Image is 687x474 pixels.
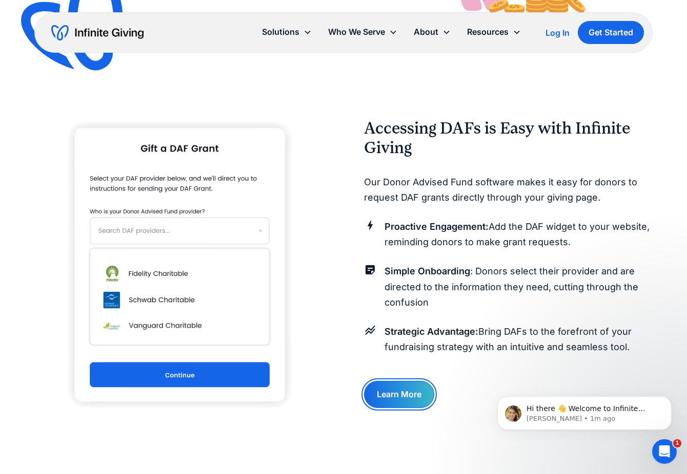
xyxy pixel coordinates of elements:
[364,381,434,408] a: Learn More
[385,219,653,250] p: Add the DAF widget to your website, reminding donors to make grant requests.
[406,21,459,43] div: About
[578,21,644,44] a: Get Started
[385,326,478,337] strong: Strategic Advantage:
[545,29,570,37] div: Log In
[385,324,653,355] p: Bring DAFs to the forefront of your fundraising strategy with an intuitive and seamless tool.
[51,25,144,41] a: home
[320,21,406,43] div: Who We Serve
[673,439,681,447] span: 1
[385,264,653,311] p: : Donors select their provider and are directed to the information they need, cutting through the...
[652,439,677,464] iframe: Intercom live chat
[364,175,653,206] p: Our Donor Advised Fund software makes it easy for donors to request DAF grants directly through y...
[414,25,438,39] div: About
[545,27,570,39] a: Log In
[482,375,687,446] iframe: Intercom notifications message
[63,91,294,437] img: Donor Advised Fund software lets donors use a DAF widget to conveniently request DAF grants for y...
[254,21,320,43] div: Solutions
[262,25,299,39] div: Solutions
[385,266,470,276] strong: Simple Onboarding
[364,119,653,158] h2: Accessing DAFs is Easy with Infinite Giving
[328,25,385,39] div: Who We Serve
[459,21,529,43] div: Resources
[385,221,489,232] strong: Proactive Engagement:
[467,25,509,39] div: Resources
